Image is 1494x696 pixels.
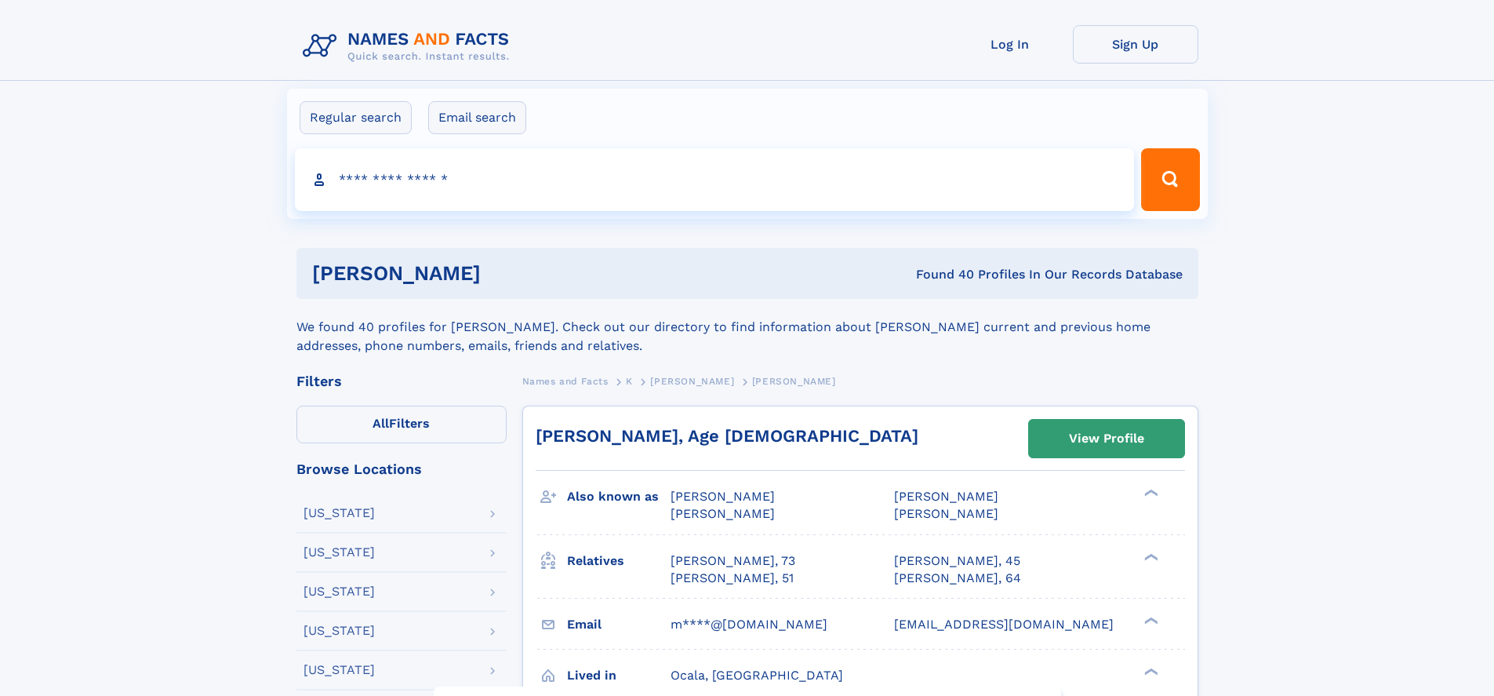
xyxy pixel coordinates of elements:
[752,376,836,387] span: [PERSON_NAME]
[894,617,1114,632] span: [EMAIL_ADDRESS][DOMAIN_NAME]
[1029,420,1184,457] a: View Profile
[304,625,375,637] div: [US_STATE]
[295,148,1135,211] input: search input
[1140,488,1159,498] div: ❯
[671,489,775,504] span: [PERSON_NAME]
[1073,25,1198,64] a: Sign Up
[1140,615,1159,625] div: ❯
[698,266,1183,283] div: Found 40 Profiles In Our Records Database
[947,25,1073,64] a: Log In
[567,611,671,638] h3: Email
[567,483,671,510] h3: Also known as
[296,25,522,67] img: Logo Names and Facts
[671,506,775,521] span: [PERSON_NAME]
[894,506,998,521] span: [PERSON_NAME]
[1141,148,1199,211] button: Search Button
[650,371,734,391] a: [PERSON_NAME]
[522,371,609,391] a: Names and Facts
[1140,552,1159,562] div: ❯
[567,662,671,689] h3: Lived in
[296,299,1198,355] div: We found 40 profiles for [PERSON_NAME]. Check out our directory to find information about [PERSON...
[428,101,526,134] label: Email search
[296,374,507,388] div: Filters
[1069,421,1144,457] div: View Profile
[626,376,633,387] span: K
[312,264,699,283] h1: [PERSON_NAME]
[650,376,734,387] span: [PERSON_NAME]
[304,585,375,598] div: [US_STATE]
[894,552,1020,570] a: [PERSON_NAME], 45
[296,462,507,476] div: Browse Locations
[671,668,843,683] span: Ocala, [GEOGRAPHIC_DATA]
[373,416,389,431] span: All
[626,371,633,391] a: K
[671,570,794,587] a: [PERSON_NAME], 51
[1140,666,1159,676] div: ❯
[671,552,795,570] a: [PERSON_NAME], 73
[894,489,998,504] span: [PERSON_NAME]
[300,101,412,134] label: Regular search
[304,507,375,519] div: [US_STATE]
[304,664,375,676] div: [US_STATE]
[536,426,918,446] a: [PERSON_NAME], Age [DEMOGRAPHIC_DATA]
[296,406,507,443] label: Filters
[567,548,671,574] h3: Relatives
[304,546,375,559] div: [US_STATE]
[894,570,1021,587] a: [PERSON_NAME], 64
